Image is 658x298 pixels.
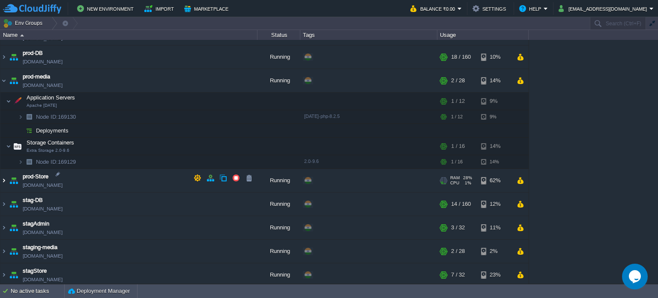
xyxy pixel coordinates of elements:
span: [DOMAIN_NAME] [23,57,63,66]
img: CloudJiffy [3,3,61,14]
div: 9% [481,110,509,123]
a: stagStore [23,267,47,275]
img: AMDAwAAAACH5BAEAAAAALAAAAAABAAEAAAICRAEAOw== [8,216,20,239]
a: Application ServersApache [DATE] [26,94,76,101]
a: stag-DB [23,196,43,205]
div: 10% [481,45,509,69]
button: [EMAIL_ADDRESS][DOMAIN_NAME] [559,3,649,14]
a: stagAdmin [23,220,49,228]
div: Status [258,30,300,40]
img: AMDAwAAAACH5BAEAAAAALAAAAAABAAEAAAICRAEAOw== [18,110,23,123]
div: Running [257,263,300,286]
div: No active tasks [11,284,64,298]
img: AMDAwAAAACH5BAEAAAAALAAAAAABAAEAAAICRAEAOw== [8,193,20,216]
button: Help [519,3,544,14]
div: Tags [301,30,437,40]
img: AMDAwAAAACH5BAEAAAAALAAAAAABAAEAAAICRAEAOw== [23,155,35,169]
img: AMDAwAAAACH5BAEAAAAALAAAAAABAAEAAAICRAEAOw== [8,169,20,192]
button: Env Groups [3,17,45,29]
span: [DATE]-php-8.2.5 [304,114,340,119]
span: [DOMAIN_NAME] [23,228,63,237]
img: AMDAwAAAACH5BAEAAAAALAAAAAABAAEAAAICRAEAOw== [8,69,20,92]
a: staging-media [23,243,57,252]
img: AMDAwAAAACH5BAEAAAAALAAAAAABAAEAAAICRAEAOw== [0,216,7,239]
img: AMDAwAAAACH5BAEAAAAALAAAAAABAAEAAAICRAEAOw== [0,193,7,216]
a: prod-DB [23,49,43,57]
a: prod-media [23,72,50,81]
img: AMDAwAAAACH5BAEAAAAALAAAAAABAAEAAAICRAEAOw== [12,93,24,110]
button: Balance ₹0.00 [410,3,458,14]
button: New Environment [77,3,136,14]
div: 1 / 12 [451,110,463,123]
span: [DOMAIN_NAME] [23,205,63,213]
div: 9% [481,93,509,110]
span: Extra Storage 2.0-9.6 [27,148,69,153]
img: AMDAwAAAACH5BAEAAAAALAAAAAABAAEAAAICRAEAOw== [12,138,24,155]
div: Running [257,216,300,239]
div: Running [257,45,300,69]
img: AMDAwAAAACH5BAEAAAAALAAAAAABAAEAAAICRAEAOw== [6,138,11,155]
span: 169129 [35,158,77,166]
div: Running [257,169,300,192]
img: AMDAwAAAACH5BAEAAAAALAAAAAABAAEAAAICRAEAOw== [0,169,7,192]
span: CPU [450,181,459,186]
div: 23% [481,263,509,286]
span: Application Servers [26,94,76,101]
div: 3 / 32 [451,216,465,239]
img: AMDAwAAAACH5BAEAAAAALAAAAAABAAEAAAICRAEAOw== [0,45,7,69]
img: AMDAwAAAACH5BAEAAAAALAAAAAABAAEAAAICRAEAOw== [18,124,23,137]
div: Running [257,193,300,216]
a: [DOMAIN_NAME] [23,252,63,260]
div: Running [257,69,300,92]
button: Import [144,3,176,14]
a: [DOMAIN_NAME] [23,81,63,90]
img: AMDAwAAAACH5BAEAAAAALAAAAAABAAEAAAICRAEAOw== [8,240,20,263]
img: AMDAwAAAACH5BAEAAAAALAAAAAABAAEAAAICRAEAOw== [23,124,35,137]
span: 2.0-9.6 [304,159,319,164]
div: Running [257,240,300,263]
a: Node ID:169129 [35,158,77,166]
div: 12% [481,193,509,216]
a: Node ID:169130 [35,113,77,120]
div: 1 / 16 [451,155,463,169]
img: AMDAwAAAACH5BAEAAAAALAAAAAABAAEAAAICRAEAOw== [0,263,7,286]
div: 14% [481,138,509,155]
span: 169130 [35,113,77,120]
span: [DOMAIN_NAME] [23,275,63,284]
img: AMDAwAAAACH5BAEAAAAALAAAAAABAAEAAAICRAEAOw== [23,110,35,123]
span: [DOMAIN_NAME] [23,181,63,190]
div: 11% [481,216,509,239]
div: 62% [481,169,509,192]
span: Node ID: [36,159,58,165]
div: 14 / 160 [451,193,471,216]
span: 1% [463,181,471,186]
img: AMDAwAAAACH5BAEAAAAALAAAAAABAAEAAAICRAEAOw== [20,34,24,36]
div: 2% [481,240,509,263]
span: prod-Store [23,172,48,181]
img: AMDAwAAAACH5BAEAAAAALAAAAAABAAEAAAICRAEAOw== [0,69,7,92]
div: Name [1,30,257,40]
span: Apache [DATE] [27,103,57,108]
a: Storage ContainersExtra Storage 2.0-9.6 [26,139,75,146]
div: 14% [481,69,509,92]
img: AMDAwAAAACH5BAEAAAAALAAAAAABAAEAAAICRAEAOw== [6,93,11,110]
img: AMDAwAAAACH5BAEAAAAALAAAAAABAAEAAAICRAEAOw== [8,263,20,286]
button: Settings [473,3,508,14]
div: 2 / 28 [451,69,465,92]
span: Node ID: [36,114,58,120]
div: 14% [481,155,509,169]
img: AMDAwAAAACH5BAEAAAAALAAAAAABAAEAAAICRAEAOw== [0,240,7,263]
div: 2 / 28 [451,240,465,263]
span: Storage Containers [26,139,75,146]
img: AMDAwAAAACH5BAEAAAAALAAAAAABAAEAAAICRAEAOw== [8,45,20,69]
a: Deployments [35,127,70,134]
span: RAM [450,175,460,181]
div: 7 / 32 [451,263,465,286]
div: 1 / 12 [451,93,465,110]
